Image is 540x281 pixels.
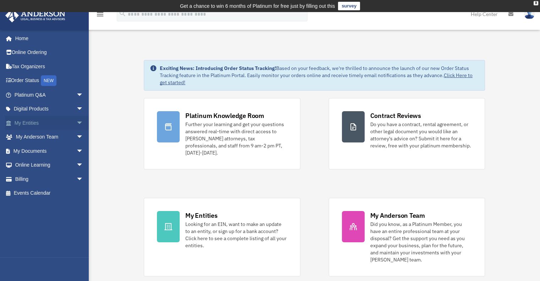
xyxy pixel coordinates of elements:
div: Further your learning and get your questions answered real-time with direct access to [PERSON_NAM... [185,121,287,156]
a: Platinum Q&Aarrow_drop_down [5,88,94,102]
a: Events Calendar [5,186,94,200]
a: Digital Productsarrow_drop_down [5,102,94,116]
a: My Anderson Teamarrow_drop_down [5,130,94,144]
div: My Entities [185,211,217,220]
span: arrow_drop_down [76,130,91,145]
span: arrow_drop_down [76,102,91,117]
div: NEW [41,75,56,86]
a: Contract Reviews Do you have a contract, rental agreement, or other legal document you would like... [329,98,485,169]
img: Anderson Advisors Platinum Portal [3,9,67,22]
div: close [534,1,538,5]
i: menu [96,10,104,18]
span: arrow_drop_down [76,88,91,102]
div: Did you know, as a Platinum Member, you have an entire professional team at your disposal? Get th... [370,221,472,263]
a: Platinum Knowledge Room Further your learning and get your questions answered real-time with dire... [144,98,300,169]
a: survey [338,2,360,10]
strong: Exciting News: Introducing Order Status Tracking! [160,65,276,71]
div: Platinum Knowledge Room [185,111,264,120]
a: My Anderson Team Did you know, as a Platinum Member, you have an entire professional team at your... [329,198,485,276]
a: My Entities Looking for an EIN, want to make an update to an entity, or sign up for a bank accoun... [144,198,300,276]
a: menu [96,12,104,18]
a: Online Ordering [5,45,94,60]
div: Looking for an EIN, want to make an update to an entity, or sign up for a bank account? Click her... [185,221,287,249]
i: search [119,10,126,17]
a: Order StatusNEW [5,74,94,88]
div: Do you have a contract, rental agreement, or other legal document you would like an attorney's ad... [370,121,472,149]
a: Home [5,31,91,45]
div: Get a chance to win 6 months of Platinum for free just by filling out this [180,2,335,10]
div: Contract Reviews [370,111,421,120]
span: arrow_drop_down [76,116,91,130]
a: Click Here to get started! [160,72,473,86]
a: My Entitiesarrow_drop_down [5,116,94,130]
a: My Documentsarrow_drop_down [5,144,94,158]
span: arrow_drop_down [76,144,91,158]
a: Tax Organizers [5,59,94,74]
span: arrow_drop_down [76,158,91,173]
div: Based on your feedback, we're thrilled to announce the launch of our new Order Status Tracking fe... [160,65,479,86]
span: arrow_drop_down [76,172,91,187]
a: Online Learningarrow_drop_down [5,158,94,172]
a: Billingarrow_drop_down [5,172,94,186]
div: My Anderson Team [370,211,425,220]
img: User Pic [524,9,535,19]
